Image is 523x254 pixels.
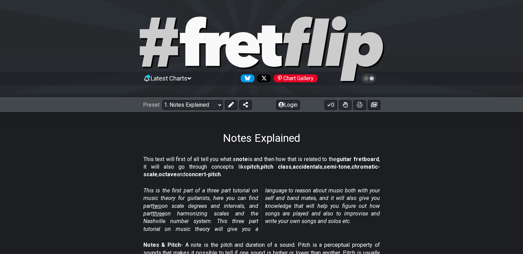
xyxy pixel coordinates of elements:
em: This is the first part of a three part tutorial on music theory for guitarists, here you can find... [143,187,380,232]
a: Follow #fretflip at X [254,74,271,82]
span: Preset [143,102,160,108]
button: Toggle Dexterity for all fretkits [339,100,351,110]
strong: semi-tone [324,163,350,170]
strong: note [236,156,248,162]
button: Edit Preset [225,100,237,110]
span: two [153,203,162,209]
span: three [153,210,165,217]
strong: pitch [247,163,260,170]
button: 0 [325,100,337,110]
button: Share Preset [239,100,252,110]
a: #fretflip at Pinterest [271,74,318,82]
p: This text will first of all tell you what a is and then how that is related to the , it will also... [143,156,380,179]
strong: pitch class [261,163,292,170]
select: Preset [162,100,223,110]
strong: accidentals [293,163,323,170]
strong: octave [159,171,177,178]
a: Follow #fretflip at Bluesky [238,74,254,82]
div: Chart Gallery [274,74,318,82]
span: Latest Charts [151,75,187,82]
span: Toggle light / dark theme [365,75,373,82]
strong: Notes & Pitch [143,242,181,248]
button: Login [276,100,300,110]
strong: guitar fretboard [336,156,379,162]
h1: Notes Explained [223,131,300,145]
strong: concert-pitch [185,171,221,178]
button: Create image [368,100,380,110]
button: Print [353,100,366,110]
